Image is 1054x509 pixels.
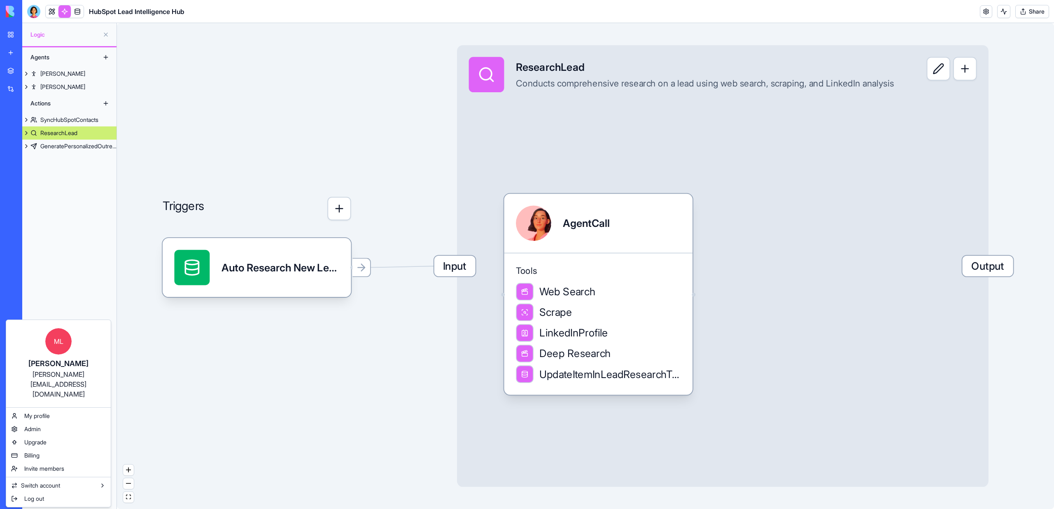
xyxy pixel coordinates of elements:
[539,326,608,341] span: LinkedInProfile
[123,465,134,476] button: zoom in
[222,260,339,275] div: Auto Research New LeadsTrigger
[539,346,611,361] span: Deep Research
[962,256,1013,276] span: Output
[539,305,572,320] span: Scrape
[123,478,134,489] button: zoom out
[516,77,894,89] div: Conducts comprehensive research on a lead using web search, scraping, and LinkedIn analysis
[123,492,134,503] button: fit view
[563,216,609,231] div: AgentCall
[516,265,681,277] span: Tools
[24,495,44,503] span: Log out
[24,425,41,433] span: Admin
[516,60,894,75] div: ResearchLead
[163,197,205,220] p: Triggers
[24,465,64,473] span: Invite members
[8,462,109,475] a: Invite members
[21,481,60,490] span: Switch account
[8,423,109,436] a: Admin
[24,451,40,460] span: Billing
[14,358,103,369] div: [PERSON_NAME]
[24,412,50,420] span: My profile
[434,256,476,276] span: Input
[14,369,103,399] div: [PERSON_NAME][EMAIL_ADDRESS][DOMAIN_NAME]
[8,436,109,449] a: Upgrade
[539,284,595,299] span: Web Search
[8,449,109,462] a: Billing
[354,266,454,268] g: Edge from 6898d25fd5714d78aa88b0f5 to 6898d25823f4cf845b532d53
[8,322,109,406] a: ML[PERSON_NAME][PERSON_NAME][EMAIL_ADDRESS][DOMAIN_NAME]
[539,367,681,382] span: UpdateItemInLeadResearchTable
[24,438,47,446] span: Upgrade
[45,328,72,355] span: ML
[8,409,109,423] a: My profile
